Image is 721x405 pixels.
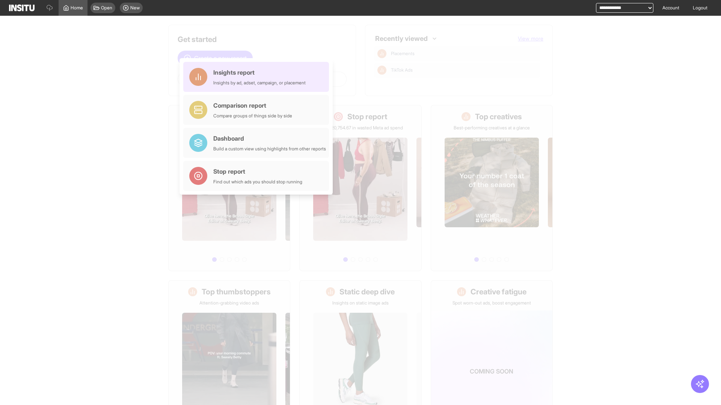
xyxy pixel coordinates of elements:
[213,167,302,176] div: Stop report
[213,179,302,185] div: Find out which ads you should stop running
[213,68,306,77] div: Insights report
[213,101,292,110] div: Comparison report
[101,5,112,11] span: Open
[213,146,326,152] div: Build a custom view using highlights from other reports
[213,134,326,143] div: Dashboard
[130,5,140,11] span: New
[213,113,292,119] div: Compare groups of things side by side
[9,4,35,11] img: Logo
[71,5,83,11] span: Home
[213,80,306,86] div: Insights by ad, adset, campaign, or placement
